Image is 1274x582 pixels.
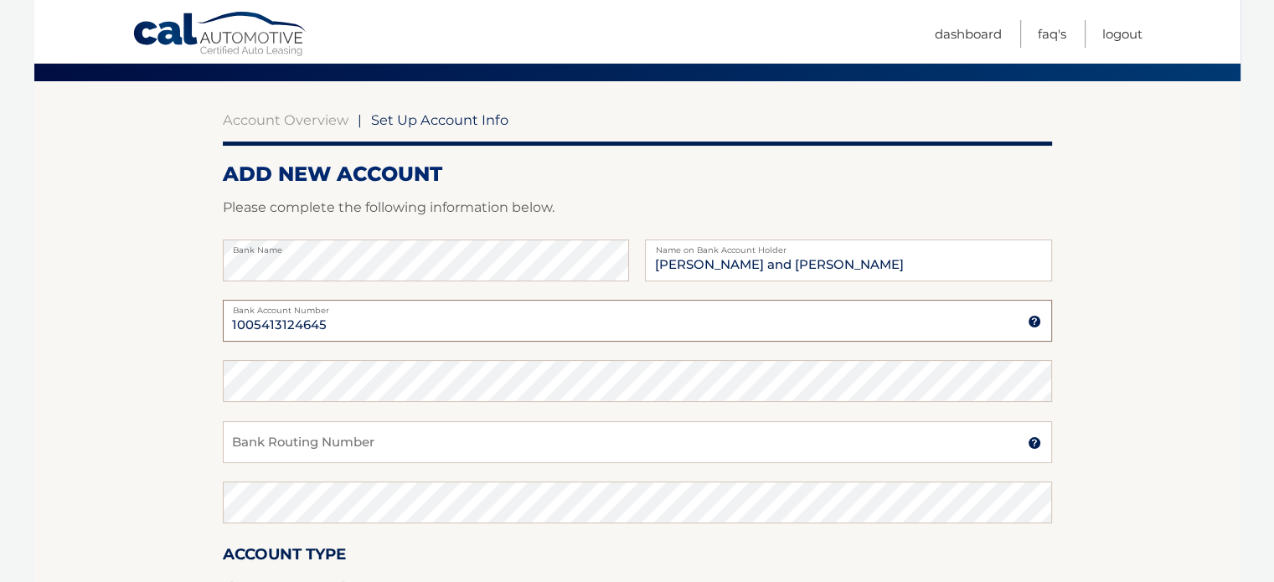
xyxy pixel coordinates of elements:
label: Bank Account Number [223,300,1052,313]
a: Dashboard [935,20,1002,48]
img: tooltip.svg [1028,436,1041,450]
label: Name on Bank Account Holder [645,239,1051,253]
h2: ADD NEW ACCOUNT [223,162,1052,187]
a: Cal Automotive [132,11,308,59]
input: Bank Routing Number [223,421,1052,463]
a: FAQ's [1038,20,1066,48]
a: Account Overview [223,111,348,128]
span: | [358,111,362,128]
a: Logout [1102,20,1142,48]
input: Name on Account (Account Holder Name) [645,239,1051,281]
img: tooltip.svg [1028,315,1041,328]
p: Please complete the following information below. [223,196,1052,219]
input: Bank Account Number [223,300,1052,342]
label: Account Type [223,542,346,573]
span: Set Up Account Info [371,111,508,128]
label: Bank Name [223,239,629,253]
